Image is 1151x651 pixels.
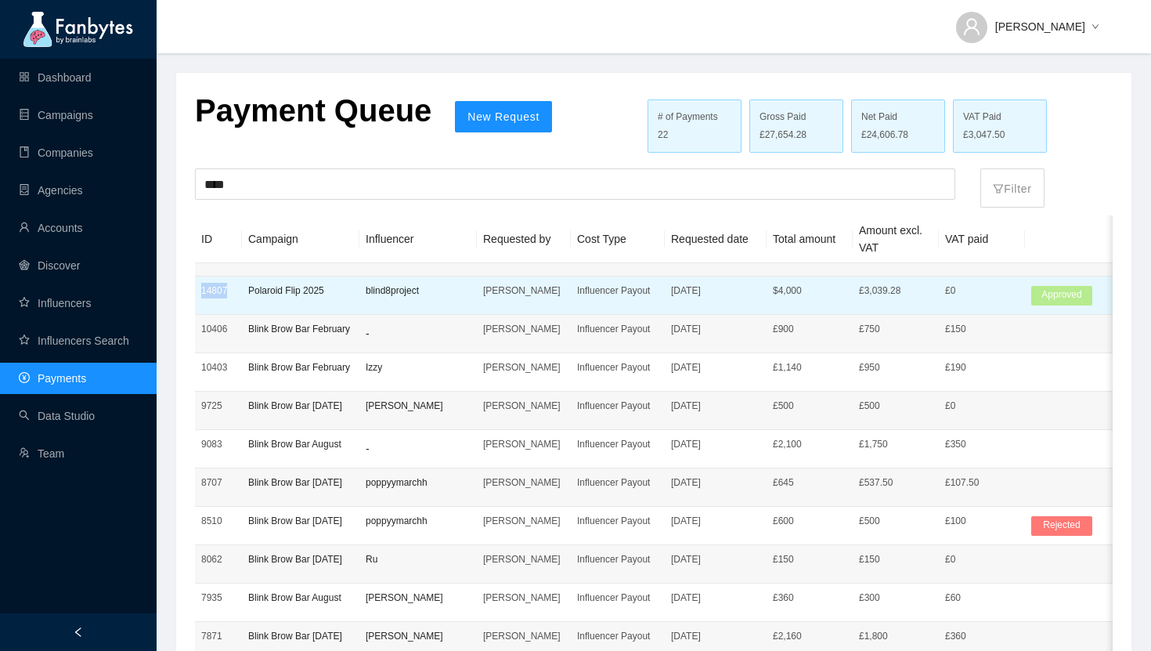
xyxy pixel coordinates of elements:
p: blind8project [366,283,471,298]
p: £0 [945,398,1019,414]
p: £360 [945,628,1019,644]
p: poppyymarchh [366,475,471,490]
a: radar-chartDiscover [19,259,80,272]
a: pay-circlePayments [19,372,86,385]
p: [DATE] [671,628,760,644]
p: [DATE] [671,283,760,298]
p: 9725 [201,398,236,414]
p: [DATE] [671,436,760,452]
th: Total amount [767,215,853,263]
span: filter [993,183,1004,194]
th: Campaign [242,215,359,263]
p: £350 [945,436,1019,452]
p: £500 [859,513,933,529]
span: [PERSON_NAME] [995,18,1085,35]
p: [PERSON_NAME] [483,590,565,606]
p: Influencer Payout [577,436,658,452]
div: Net Paid [861,110,935,125]
p: [DATE] [671,552,760,567]
th: Amount excl. VAT [853,215,939,263]
a: bookCompanies [19,146,93,159]
p: Influencer Payout [577,321,658,337]
span: left [73,627,84,638]
th: Requested by [477,215,571,263]
span: down [1091,23,1099,32]
p: [PERSON_NAME] [483,321,565,337]
p: £0 [945,552,1019,567]
p: Influencer Payout [577,628,658,644]
p: Filter [993,172,1031,197]
p: [PERSON_NAME] [483,475,565,490]
p: Influencer Payout [577,475,658,490]
span: Rejected [1031,516,1092,536]
p: [PERSON_NAME] [366,398,471,414]
p: [PERSON_NAME] [483,628,565,644]
p: Blink Brow Bar February [248,321,353,337]
p: £537.50 [859,475,933,490]
p: Influencer Payout [577,283,658,298]
span: 22 [658,129,668,140]
p: £ 150 [773,552,846,567]
p: £0 [945,283,1019,298]
p: [PERSON_NAME] [366,590,471,606]
span: user [962,17,981,36]
a: databaseCampaigns [19,109,93,121]
p: Influencer Payout [577,513,658,529]
div: Gross Paid [760,110,833,125]
div: # of Payments [658,110,731,125]
p: Blink Brow Bar [DATE] [248,475,353,490]
p: £ 645 [773,475,846,490]
p: £150 [945,321,1019,337]
p: £ 500 [773,398,846,414]
p: [DATE] [671,360,760,375]
p: Polaroid Flip 2025 [248,283,353,298]
th: Influencer [359,215,477,263]
p: Blink Brow Bar August [248,590,353,606]
p: £60 [945,590,1019,606]
a: containerAgencies [19,184,83,197]
p: poppyymarchh [366,513,471,529]
p: [PERSON_NAME] [366,628,471,644]
span: £24,606.78 [861,128,908,143]
p: Blink Brow Bar [DATE] [248,628,353,644]
div: VAT Paid [963,110,1037,125]
p: Blink Brow Bar [DATE] [248,552,353,567]
button: filterFilter [980,168,1044,208]
p: $ 4,000 [773,283,846,298]
p: [PERSON_NAME] [483,360,565,375]
p: £950 [859,360,933,375]
p: [DATE] [671,321,760,337]
a: usergroup-addTeam [19,447,64,460]
p: £ 1,140 [773,360,846,375]
p: Payment Queue [195,92,431,129]
button: [PERSON_NAME]down [944,8,1112,33]
p: [PERSON_NAME] [483,513,565,529]
p: Blink Brow Bar [DATE] [248,513,353,529]
p: Blink Brow Bar [DATE] [248,398,353,414]
span: £3,047.50 [963,128,1005,143]
p: £107.50 [945,475,1019,490]
p: £190 [945,360,1019,375]
p: 10403 [201,360,236,375]
p: £ 360 [773,590,846,606]
p: £500 [859,398,933,414]
p: Ru [366,552,471,567]
p: £100 [945,513,1019,529]
p: [DATE] [671,398,760,414]
a: starInfluencers [19,297,91,309]
p: £1,800 [859,628,933,644]
th: VAT paid [939,215,1025,263]
p: 7935 [201,590,236,606]
p: £150 [859,552,933,567]
p: Influencer Payout [577,398,658,414]
p: £ 2,100 [773,436,846,452]
p: Izzy [366,360,471,375]
p: 8510 [201,513,236,529]
p: 14807 [201,283,236,298]
p: [PERSON_NAME] [483,436,565,452]
p: Blink Brow Bar February [248,360,353,375]
p: £1,750 [859,436,933,452]
span: Approved [1031,286,1092,306]
p: [PERSON_NAME] [483,398,565,414]
a: userAccounts [19,222,83,234]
